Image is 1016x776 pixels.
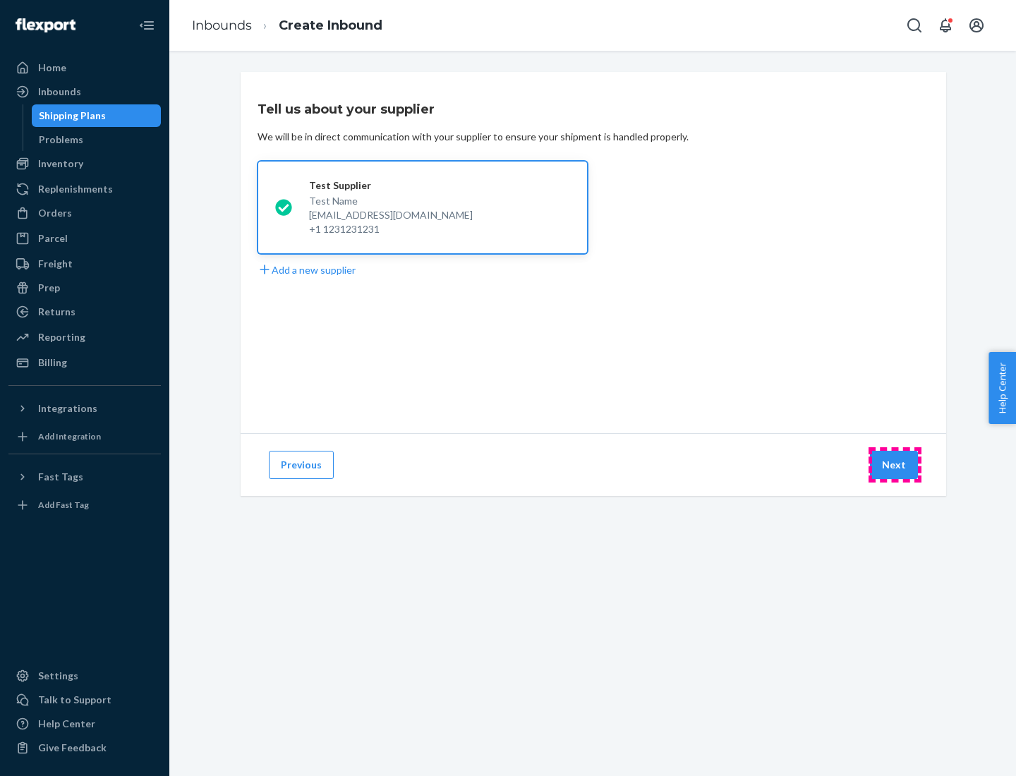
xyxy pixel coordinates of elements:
div: Prep [38,281,60,295]
a: Replenishments [8,178,161,200]
div: Integrations [38,401,97,416]
div: We will be in direct communication with your supplier to ensure your shipment is handled properly. [258,130,689,144]
a: Settings [8,665,161,687]
div: Returns [38,305,75,319]
button: Add a new supplier [258,262,356,277]
div: Parcel [38,231,68,245]
img: Flexport logo [16,18,75,32]
button: Next [870,451,918,479]
div: Home [38,61,66,75]
a: Freight [8,253,161,275]
div: Fast Tags [38,470,83,484]
div: Freight [38,257,73,271]
a: Reporting [8,326,161,348]
div: Replenishments [38,182,113,196]
a: Add Fast Tag [8,494,161,516]
button: Open account menu [962,11,991,40]
a: Returns [8,301,161,323]
a: Help Center [8,713,161,735]
div: Orders [38,206,72,220]
div: Reporting [38,330,85,344]
a: Orders [8,202,161,224]
a: Add Integration [8,425,161,448]
div: Billing [38,356,67,370]
button: Give Feedback [8,736,161,759]
div: Settings [38,669,78,683]
a: Inbounds [8,80,161,103]
a: Inventory [8,152,161,175]
button: Open Search Box [900,11,929,40]
ol: breadcrumbs [181,5,394,47]
a: Parcel [8,227,161,250]
div: Shipping Plans [39,109,106,123]
div: Talk to Support [38,693,111,707]
div: Add Fast Tag [38,499,89,511]
a: Shipping Plans [32,104,162,127]
button: Close Navigation [133,11,161,40]
a: Inbounds [192,18,252,33]
a: Problems [32,128,162,151]
button: Open notifications [931,11,960,40]
div: Add Integration [38,430,101,442]
a: Prep [8,277,161,299]
h3: Tell us about your supplier [258,100,435,119]
button: Previous [269,451,334,479]
a: Create Inbound [279,18,382,33]
a: Home [8,56,161,79]
div: Inventory [38,157,83,171]
div: Help Center [38,717,95,731]
div: Inbounds [38,85,81,99]
div: Give Feedback [38,741,107,755]
div: Problems [39,133,83,147]
button: Fast Tags [8,466,161,488]
button: Help Center [988,352,1016,424]
a: Billing [8,351,161,374]
button: Integrations [8,397,161,420]
a: Talk to Support [8,689,161,711]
